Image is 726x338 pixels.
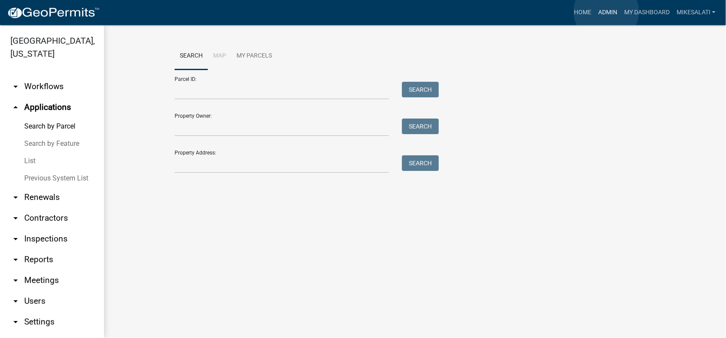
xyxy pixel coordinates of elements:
[402,82,439,97] button: Search
[10,192,21,203] i: arrow_drop_down
[673,4,719,21] a: MikeSalati
[10,254,21,265] i: arrow_drop_down
[402,155,439,171] button: Search
[10,234,21,244] i: arrow_drop_down
[10,317,21,327] i: arrow_drop_down
[402,119,439,134] button: Search
[10,81,21,92] i: arrow_drop_down
[10,213,21,223] i: arrow_drop_down
[231,42,277,70] a: My Parcels
[621,4,673,21] a: My Dashboard
[10,296,21,306] i: arrow_drop_down
[10,275,21,286] i: arrow_drop_down
[10,102,21,113] i: arrow_drop_up
[595,4,621,21] a: Admin
[570,4,595,21] a: Home
[175,42,208,70] a: Search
